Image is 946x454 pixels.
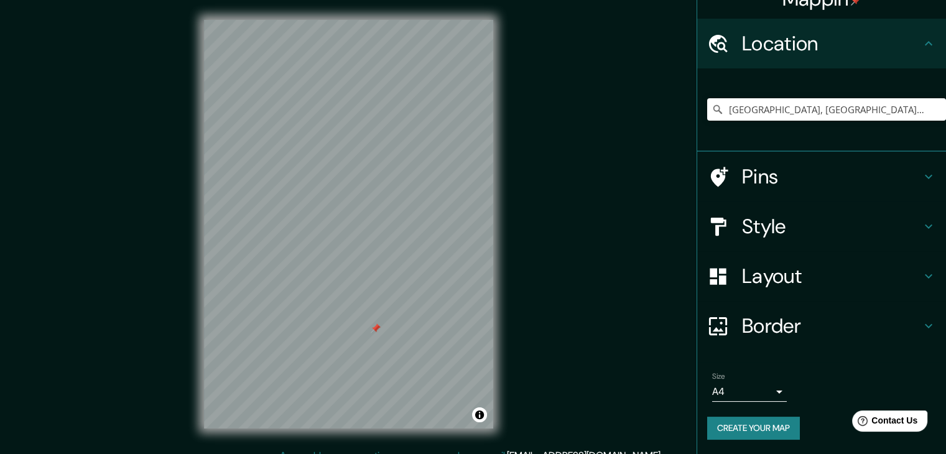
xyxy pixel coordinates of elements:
button: Create your map [707,417,800,440]
div: Style [697,202,946,251]
div: A4 [712,382,787,402]
div: Pins [697,152,946,202]
iframe: Help widget launcher [835,405,932,440]
h4: Pins [742,164,921,189]
canvas: Map [204,20,493,429]
h4: Border [742,313,921,338]
input: Pick your city or area [707,98,946,121]
h4: Layout [742,264,921,289]
h4: Style [742,214,921,239]
div: Location [697,19,946,68]
button: Toggle attribution [472,407,487,422]
h4: Location [742,31,921,56]
div: Border [697,301,946,351]
div: Layout [697,251,946,301]
label: Size [712,371,725,382]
